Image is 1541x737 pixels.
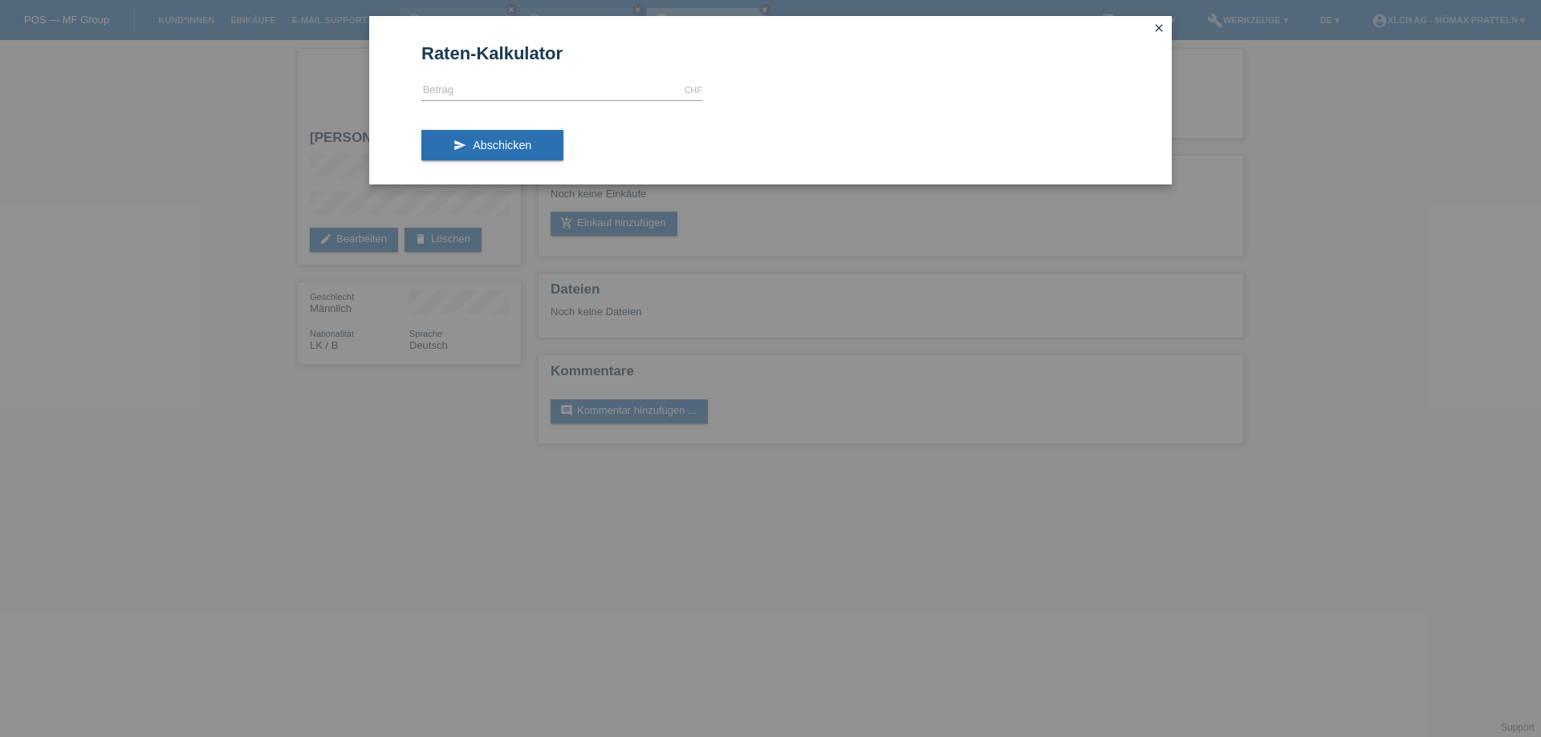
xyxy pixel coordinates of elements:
h1: Raten-Kalkulator [421,43,1120,63]
i: close [1153,22,1165,34]
span: Abschicken [473,139,531,152]
a: close [1149,20,1169,38]
button: send Abschicken [421,130,563,160]
i: send [453,139,466,152]
div: CHF [684,85,702,95]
